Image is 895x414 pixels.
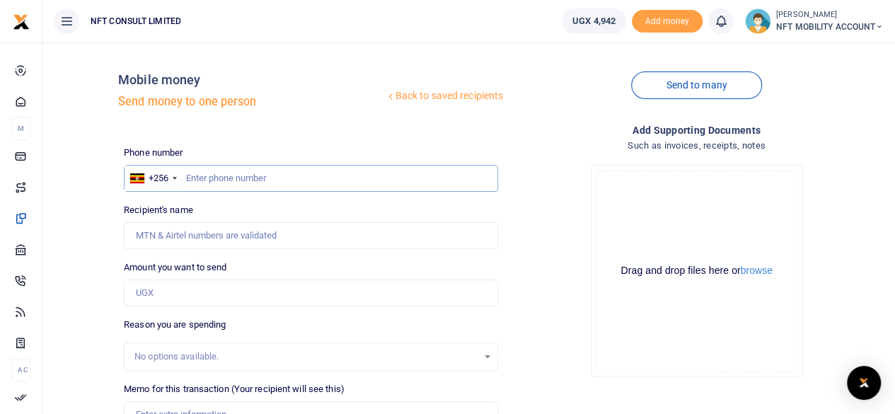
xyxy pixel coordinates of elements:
a: logo-small logo-large logo-large [13,16,30,26]
div: Uganda: +256 [125,166,181,191]
div: File Uploader [591,165,803,377]
div: Drag and drop files here or [597,264,797,277]
li: Toup your wallet [632,10,703,33]
input: UGX [124,280,498,306]
a: profile-user [PERSON_NAME] NFT MOBILITY ACCOUNT [745,8,884,34]
span: NFT MOBILITY ACCOUNT [776,21,884,33]
li: Ac [11,358,30,381]
li: Wallet ballance [556,8,632,34]
a: Send to many [631,71,761,99]
input: MTN & Airtel numbers are validated [124,222,498,249]
div: No options available. [134,350,478,364]
a: Add money [632,15,703,25]
label: Reason you are spending [124,318,226,332]
label: Recipient's name [124,203,193,217]
label: Phone number [124,146,183,160]
input: Enter phone number [124,165,498,192]
h4: Add supporting Documents [509,122,884,138]
li: M [11,117,30,140]
span: Add money [632,10,703,33]
a: Back to saved recipients [385,84,504,109]
button: browse [741,265,773,275]
span: NFT CONSULT LIMITED [85,15,187,28]
h5: Send money to one person [118,95,384,109]
img: profile-user [745,8,770,34]
label: Memo for this transaction (Your recipient will see this) [124,382,345,396]
img: logo-small [13,13,30,30]
h4: Such as invoices, receipts, notes [509,138,884,154]
div: +256 [149,171,168,185]
span: UGX 4,942 [572,14,616,28]
div: Open Intercom Messenger [847,366,881,400]
small: [PERSON_NAME] [776,9,884,21]
a: UGX 4,942 [562,8,626,34]
label: Amount you want to send [124,260,226,275]
h4: Mobile money [118,72,384,88]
